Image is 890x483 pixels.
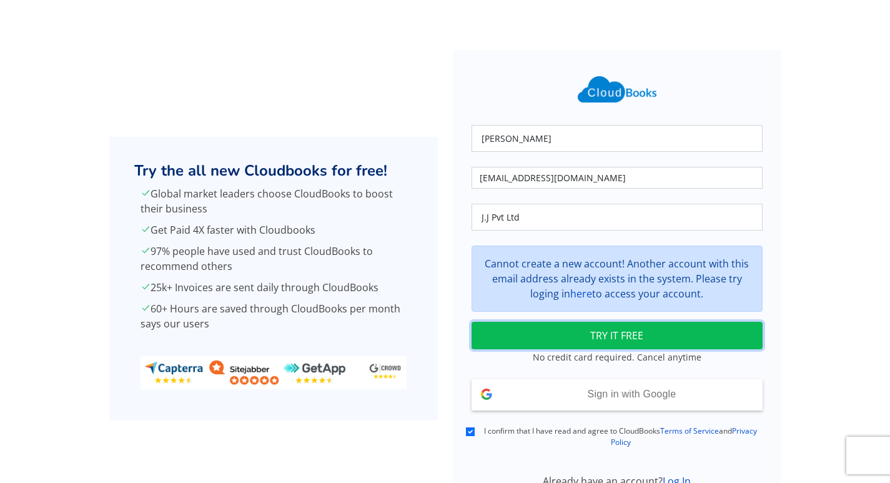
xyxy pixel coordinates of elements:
img: Cloudbooks Logo [570,69,664,110]
img: ratings_banner.png [141,356,407,389]
a: Privacy Policy [611,426,758,447]
span: Sign in with Google [588,389,676,399]
a: Terms of Service [660,426,719,436]
p: Global market leaders choose CloudBooks to boost their business [141,186,407,216]
small: No credit card required. Cancel anytime [533,351,701,363]
div: Cannot create a new account! Another account with this email address already exists in the system... [472,246,763,312]
p: Get Paid 4X faster with Cloudbooks [141,222,407,237]
p: 60+ Hours are saved through CloudBooks per month says our users [141,301,407,331]
input: Your Email [472,167,763,189]
h2: Try the all new Cloudbooks for free! [134,162,413,180]
button: TRY IT FREE [472,322,763,349]
p: 25k+ Invoices are sent daily through CloudBooks [141,280,407,295]
input: Company Name [472,204,763,231]
a: here [570,287,592,301]
input: Your Name [472,125,763,152]
p: 97% people have used and trust CloudBooks to recommend others [141,244,407,274]
label: I confirm that I have read and agree to CloudBooks and [479,426,763,448]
